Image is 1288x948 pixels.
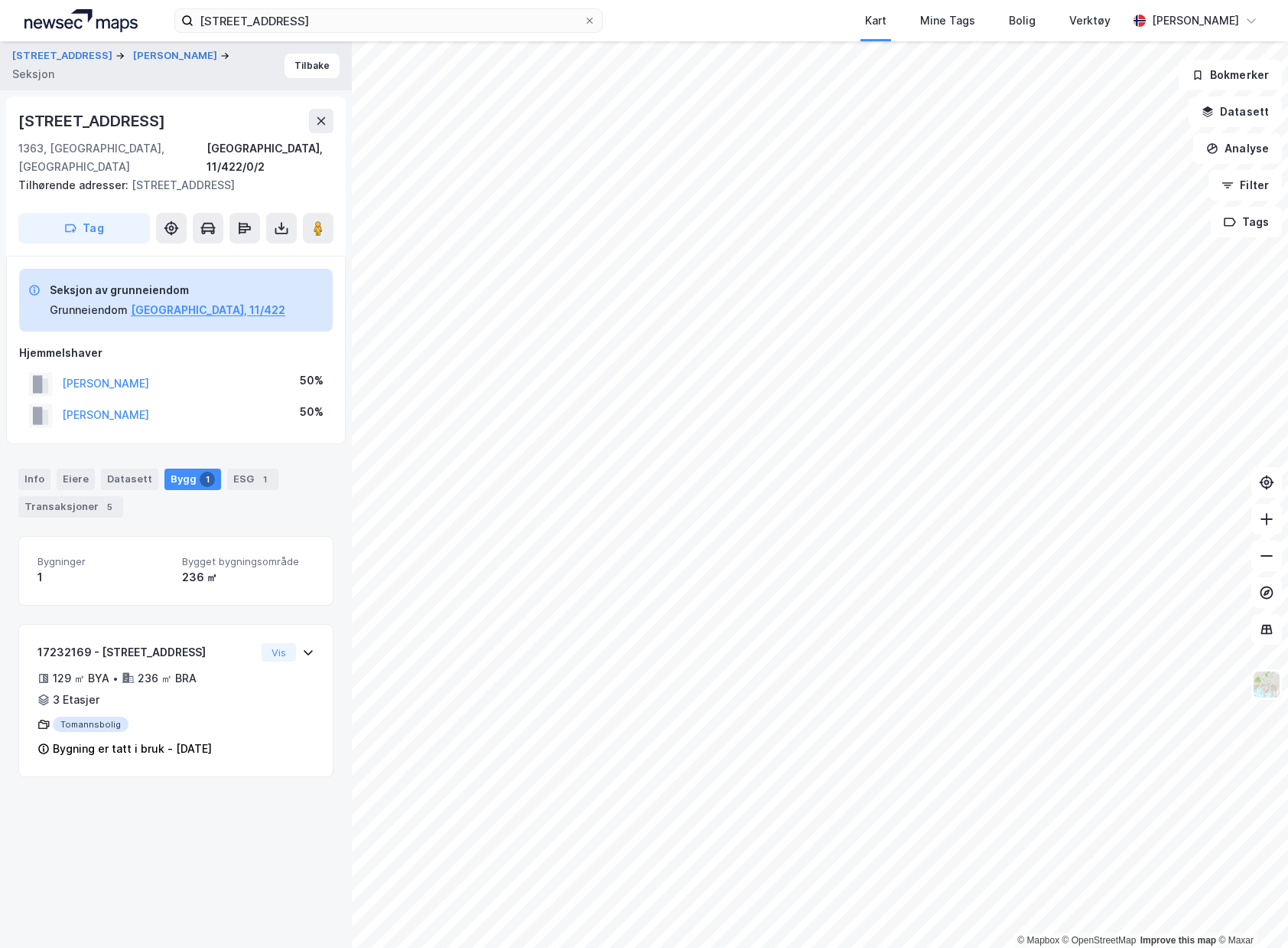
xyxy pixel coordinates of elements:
div: Bolig [1009,11,1036,30]
div: [STREET_ADDRESS] [18,176,321,195]
div: Bygning er tatt i bruk - [DATE] [53,740,212,758]
div: 1 [257,472,272,487]
div: [PERSON_NAME] [1152,11,1239,30]
div: 5 [102,499,117,515]
a: Mapbox [1017,935,1059,946]
div: Seksjon av grunneiendom [50,281,285,299]
div: 17232169 - [STREET_ADDRESS] [37,643,255,662]
div: Transaksjoner [18,496,123,518]
span: Tilhørende adresser: [18,178,132,191]
div: 1 [37,568,170,587]
div: Kart [865,11,886,30]
button: Filter [1208,170,1282,201]
div: Grunneiendom [50,301,128,319]
button: Vis [262,643,296,662]
a: OpenStreetMap [1062,935,1137,946]
div: Eiere [57,469,95,490]
input: Søk på adresse, matrikkel, gårdeiere, leietakere eller personer [194,9,584,32]
div: 236 ㎡ [182,568,314,587]
button: [PERSON_NAME] [133,48,220,64]
div: 3 Etasjer [53,691,99,709]
button: Analyse [1193,133,1282,164]
div: [GEOGRAPHIC_DATA], 11/422/0/2 [207,139,333,176]
span: Bygget bygningsområde [182,555,314,568]
div: 129 ㎡ BYA [53,669,109,688]
button: Bokmerker [1179,60,1282,90]
div: • [112,672,119,685]
div: 1 [200,472,215,487]
span: Bygninger [37,555,170,568]
img: logo.a4113a55bc3d86da70a041830d287a7e.svg [24,9,138,32]
div: 236 ㎡ BRA [138,669,197,688]
div: Datasett [101,469,158,490]
a: Improve this map [1140,935,1216,946]
div: Kontrollprogram for chat [1212,874,1288,948]
div: ESG [227,469,278,490]
div: [STREET_ADDRESS] [18,109,168,133]
div: 50% [300,403,324,421]
div: Hjemmelshaver [19,344,333,362]
button: [STREET_ADDRESS] [12,48,115,64]
button: Tilbake [285,54,340,78]
div: Seksjon [12,65,54,83]
div: 1363, [GEOGRAPHIC_DATA], [GEOGRAPHIC_DATA] [18,139,207,176]
button: Datasett [1189,96,1282,127]
div: Info [18,469,50,490]
button: [GEOGRAPHIC_DATA], 11/422 [131,301,285,319]
div: Bygg [164,469,221,490]
img: Z [1252,670,1281,699]
button: Tag [18,213,150,244]
button: Tags [1211,207,1282,237]
div: Mine Tags [920,11,975,30]
iframe: Chat Widget [1212,874,1288,948]
div: 50% [300,371,324,390]
div: Verktøy [1069,11,1111,30]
